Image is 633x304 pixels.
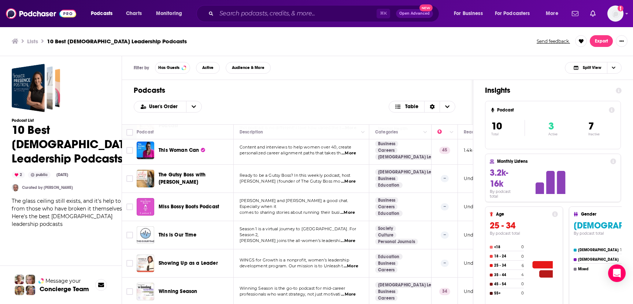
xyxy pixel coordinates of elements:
[149,104,180,109] span: User's Order
[40,285,89,293] h3: Concierge Team
[137,226,154,244] img: This is Our Time
[375,154,453,160] a: [DEMOGRAPHIC_DATA] Leadership
[441,231,449,239] p: --
[359,128,367,136] button: Column Actions
[618,6,623,11] svg: Add a profile image
[159,288,197,295] a: Winning Season
[240,292,341,297] span: professionals who want strategy, not just motivati
[494,254,520,259] h4: 18 - 24
[137,128,154,136] div: Podcast
[490,167,508,189] span: 3.2k-16k
[159,232,196,238] span: This is Our Time
[375,176,398,182] a: Business
[126,8,142,19] span: Charts
[607,6,623,22] img: User Profile
[588,120,594,132] span: 7
[126,288,133,295] span: Toggle select row
[521,272,524,277] h4: 4
[419,4,433,11] span: New
[240,150,341,155] span: personalized career alignment paths that takes th
[375,254,403,260] a: Education
[159,172,206,185] span: The Gutsy Boss with [PERSON_NAME]
[341,238,355,244] span: ...More
[377,9,390,18] span: ⌘ K
[240,226,356,237] span: Season 1 is a virtual journey to [GEOGRAPHIC_DATA]. For Season 2,
[399,12,430,15] span: Open Advanced
[86,8,122,19] button: open menu
[341,179,356,184] span: ...More
[421,128,430,136] button: Column Actions
[485,86,610,95] h1: Insights
[126,204,133,210] span: Toggle select row
[490,220,558,231] h3: 25 - 34
[137,170,154,187] img: The Gutsy Boss with Becky Mollenkamp
[494,273,520,277] h4: 35 - 44
[497,159,607,164] h4: Monthly Listens
[375,260,398,266] a: Business
[45,277,81,285] span: Message your
[375,232,396,238] a: Culture
[578,248,619,252] h4: [DEMOGRAPHIC_DATA]
[155,62,190,74] button: Has Guests
[159,260,218,267] a: Showing Up as a Leader
[26,286,35,295] img: Barbara Profile
[608,264,626,282] div: Open Intercom Messenger
[441,260,449,267] p: --
[464,128,498,136] div: Reach (Monthly)
[202,66,214,70] span: Active
[447,128,456,136] button: Column Actions
[159,231,196,239] a: This is Our Time
[27,38,38,45] a: Lists
[375,197,398,203] a: Business
[134,101,202,113] h2: Choose List sort
[389,101,456,113] button: Choose View
[439,288,450,295] p: 34
[375,226,396,231] a: Society
[375,239,418,245] a: Personal Journals
[240,144,351,150] span: Content and interviews to help women over 40, create
[439,147,450,154] p: 45
[12,64,60,112] span: 10 Best Female Leadership Podcasts
[137,283,154,300] img: Winning Season
[126,260,133,267] span: Toggle select row
[497,107,606,113] h4: Podcast
[441,175,449,182] p: --
[12,118,136,123] h3: Podcast List
[494,282,520,286] h4: 45 - 54
[159,147,199,153] span: This Woman Can
[240,198,348,209] span: [PERSON_NAME] and [PERSON_NAME] a good chat. Especially when it
[12,184,19,191] img: Durganstyle
[464,175,483,182] p: Under 1k
[441,203,449,210] p: --
[240,238,340,243] span: [PERSON_NAME] joins the all-women’s leadershi
[375,204,397,210] a: Careers
[156,8,182,19] span: Monitoring
[494,245,520,249] h4: <18
[375,210,403,216] a: Education
[137,142,154,159] img: This Woman Can
[565,62,622,74] h2: Choose View
[28,172,51,178] div: public
[240,173,350,178] span: Ready to be a Gutsy Boss? In this weekly podcast, host
[240,179,340,184] span: [PERSON_NAME] (founder of The Gutsy Boss mo
[53,172,71,178] div: [DATE]
[126,147,133,154] span: Toggle select row
[375,182,403,188] a: Education
[583,66,601,70] span: Split View
[375,141,398,147] a: Business
[134,86,461,95] h1: Podcasts
[341,150,356,156] span: ...More
[548,120,554,132] span: 3
[491,120,502,132] span: 10
[490,189,520,199] h4: By podcast total
[588,132,600,136] p: Inactive
[546,8,558,19] span: More
[616,35,628,47] button: Show More Button
[375,147,397,153] a: Careers
[590,35,613,47] button: Export
[375,295,397,301] a: Careers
